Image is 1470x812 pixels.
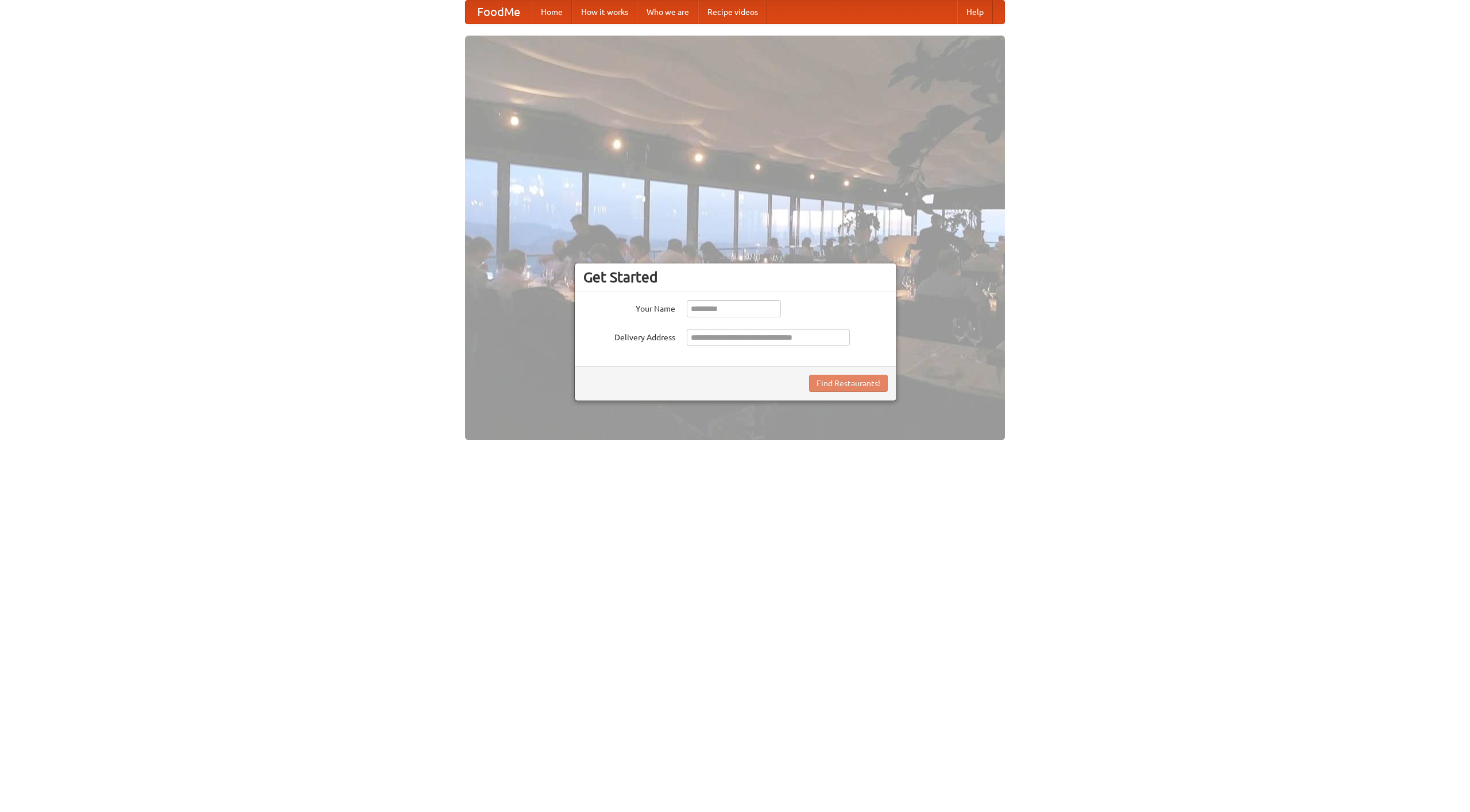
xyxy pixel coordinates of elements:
a: How it works [572,1,637,24]
h3: Get Started [583,269,888,286]
label: Delivery Address [583,329,675,343]
a: Home [532,1,572,24]
button: Find Restaurants! [809,375,888,392]
a: Recipe videos [698,1,767,24]
a: FoodMe [466,1,532,24]
a: Help [957,1,993,24]
label: Your Name [583,300,675,314]
a: Who we are [637,1,698,24]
